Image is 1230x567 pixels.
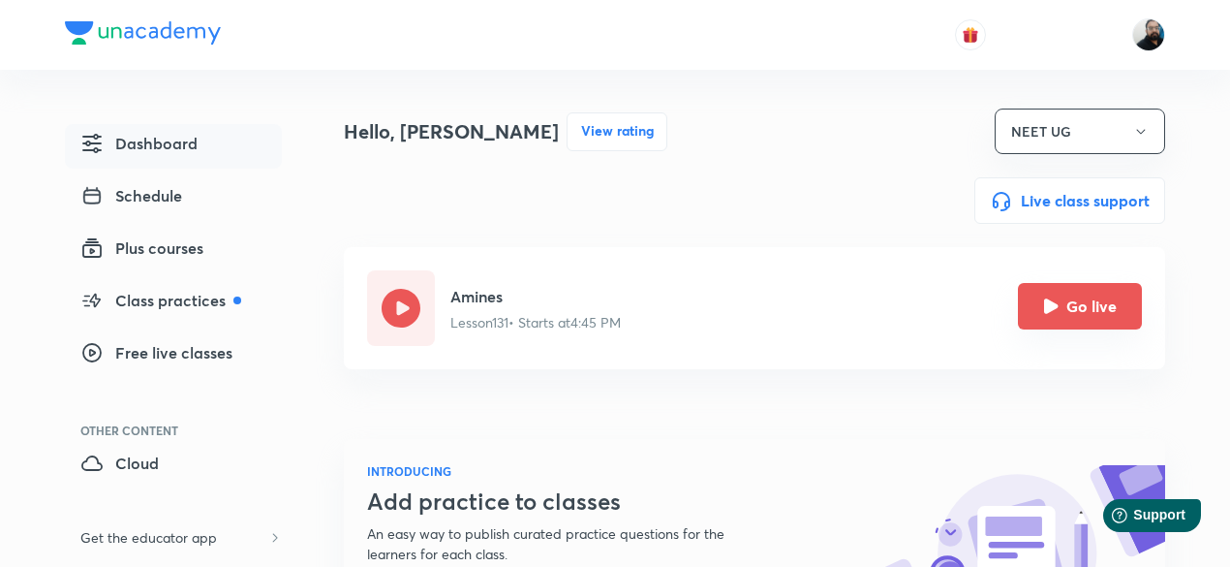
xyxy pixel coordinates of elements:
[1018,283,1142,330] button: Go live
[367,488,772,516] h3: Add practice to classes
[1132,18,1165,51] img: Sumit Kumar Agrawal
[367,462,772,480] h6: INTRODUCING
[80,184,182,207] span: Schedule
[65,176,282,221] a: Schedule
[955,19,986,50] button: avatar
[80,425,282,436] div: Other Content
[450,312,621,332] p: Lesson 131 • Starts at 4:45 PM
[80,289,241,312] span: Class practices
[962,26,979,44] img: avatar
[65,333,282,378] a: Free live classes
[80,341,232,364] span: Free live classes
[344,117,559,146] h4: Hello, [PERSON_NAME]
[65,21,221,49] a: Company Logo
[65,444,282,488] a: Cloud
[65,124,282,169] a: Dashboard
[80,132,198,155] span: Dashboard
[567,112,667,151] button: View rating
[65,520,232,555] h6: Get the educator app
[65,21,221,45] img: Company Logo
[65,229,282,273] a: Plus courses
[974,177,1165,224] button: Live class support
[450,285,621,308] h5: Amines
[80,452,159,475] span: Cloud
[65,281,282,326] a: Class practices
[80,236,203,260] span: Plus courses
[1058,491,1209,546] iframe: Help widget launcher
[367,523,772,564] p: An easy way to publish curated practice questions for the learners for each class.
[995,109,1165,154] button: NEET UG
